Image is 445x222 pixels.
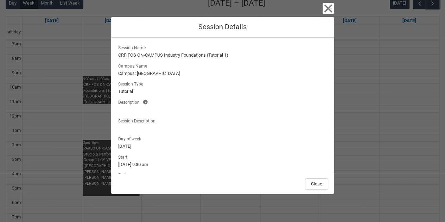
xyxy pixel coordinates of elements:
span: Session Description [118,116,158,124]
lightning-formatted-text: CRFIFOS ON-CAMPUS Industry Foundations (Tutorial 1) [118,52,327,59]
button: Close [323,3,334,14]
span: Campus Name [118,62,150,69]
span: Description [118,98,142,106]
span: Day of week [118,134,144,142]
lightning-formatted-text: Campus: [GEOGRAPHIC_DATA] [118,70,327,77]
span: Session Type [118,80,146,87]
span: Session Name [118,43,148,51]
lightning-formatted-text: Tutorial [118,88,327,95]
span: End [118,171,128,178]
span: Session Details [198,23,247,31]
button: Close [305,178,328,190]
lightning-formatted-text: [DATE] 9:30 am [118,161,327,168]
lightning-formatted-text: [DATE] [118,143,327,150]
span: Start [118,153,130,160]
